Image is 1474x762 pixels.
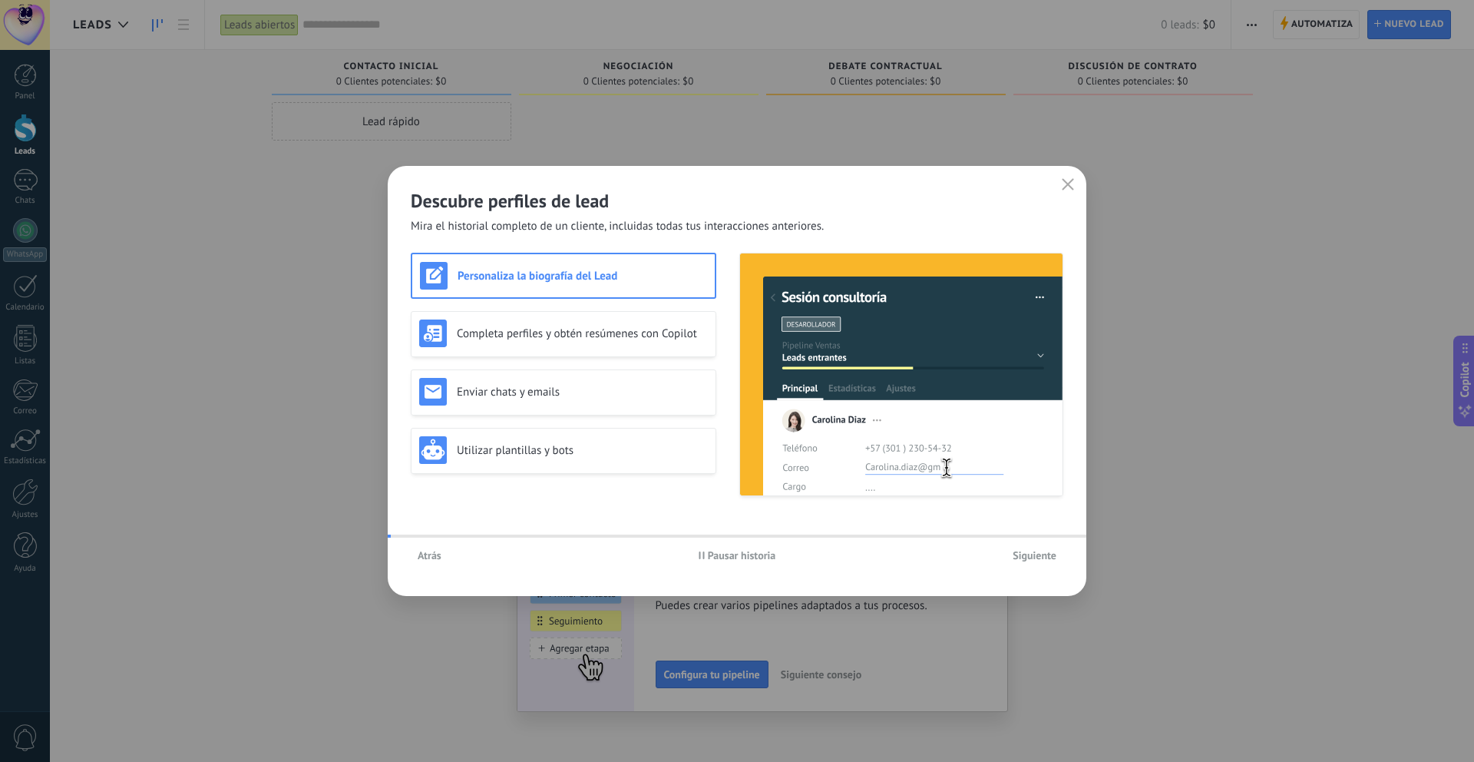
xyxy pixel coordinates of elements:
[411,219,824,234] span: Mira el historial completo de un cliente, incluidas todas tus interacciones anteriores.
[418,550,441,561] span: Atrás
[457,443,708,458] h3: Utilizar plantillas y bots
[708,550,776,561] span: Pausar historia
[458,269,707,283] h3: Personaliza la biografía del Lead
[1006,544,1063,567] button: Siguiente
[411,544,448,567] button: Atrás
[1013,550,1056,561] span: Siguiente
[692,544,783,567] button: Pausar historia
[457,385,708,399] h3: Enviar chats y emails
[457,326,708,341] h3: Completa perfiles y obtén resúmenes con Copilot
[411,189,1063,213] h2: Descubre perfiles de lead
